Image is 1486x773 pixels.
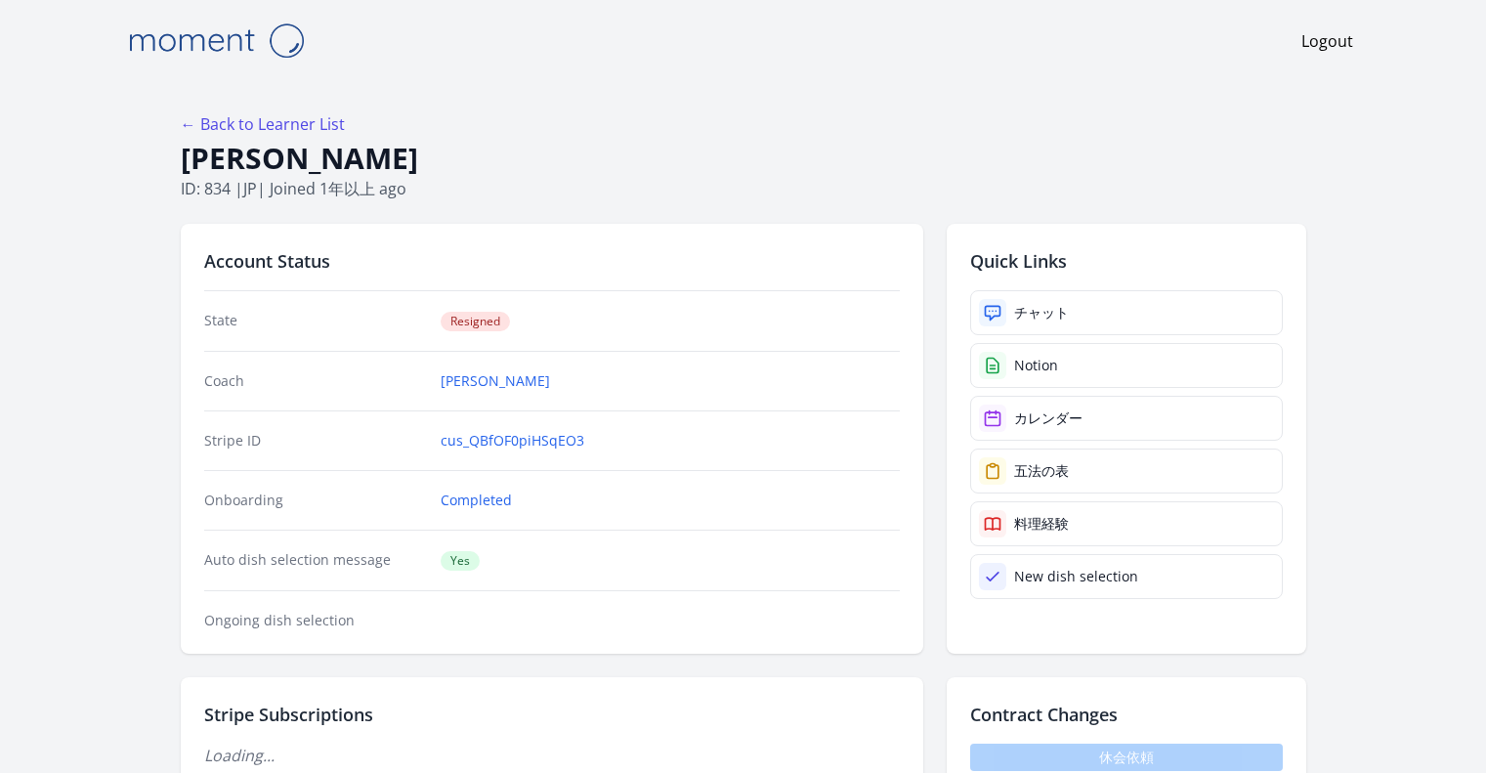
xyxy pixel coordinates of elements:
img: Moment [118,16,314,65]
p: Loading... [204,744,900,767]
h2: Stripe Subscriptions [204,701,900,728]
dt: Coach [204,371,426,391]
span: Yes [441,551,480,571]
div: 料理経験 [1014,514,1069,534]
dt: Ongoing dish selection [204,611,426,630]
a: New dish selection [970,554,1283,599]
dt: Onboarding [204,491,426,510]
p: ID: 834 | | Joined 1年以上 ago [181,177,1306,200]
div: 五法の表 [1014,461,1069,481]
a: カレンダー [970,396,1283,441]
a: Logout [1301,29,1353,53]
dt: Auto dish selection message [204,550,426,571]
dt: State [204,311,426,331]
span: jp [243,178,257,199]
span: Resigned [441,312,510,331]
div: カレンダー [1014,408,1083,428]
a: Notion [970,343,1283,388]
a: [PERSON_NAME] [441,371,550,391]
div: チャット [1014,303,1069,322]
a: Completed [441,491,512,510]
h1: [PERSON_NAME] [181,140,1306,177]
div: New dish selection [1014,567,1138,586]
h2: Contract Changes [970,701,1283,728]
div: Notion [1014,356,1058,375]
dt: Stripe ID [204,431,426,451]
a: チャット [970,290,1283,335]
a: ← Back to Learner List [181,113,345,135]
h2: Account Status [204,247,900,275]
a: cus_QBfOF0piHSqEO3 [441,431,584,451]
h2: Quick Links [970,247,1283,275]
a: 料理経験 [970,501,1283,546]
span: 休会依頼 [970,744,1283,771]
a: 五法の表 [970,449,1283,494]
